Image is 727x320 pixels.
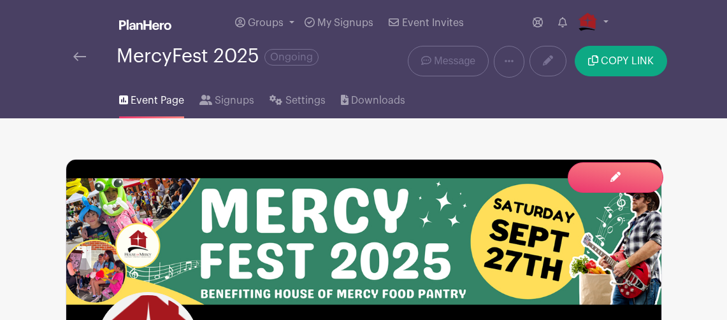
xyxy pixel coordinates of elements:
[270,78,325,118] a: Settings
[341,78,405,118] a: Downloads
[402,18,464,28] span: Event Invites
[264,49,319,66] span: Ongoing
[285,93,326,108] span: Settings
[601,56,654,66] span: COPY LINK
[248,18,284,28] span: Groups
[215,93,254,108] span: Signups
[199,78,254,118] a: Signups
[351,93,405,108] span: Downloads
[577,13,598,33] img: PNG-logo-house-only.png
[434,53,475,69] span: Message
[131,93,184,108] span: Event Page
[575,46,667,76] button: COPY LINK
[317,18,373,28] span: My Signups
[73,52,86,61] img: back-arrow-29a5d9b10d5bd6ae65dc969a981735edf675c4d7a1fe02e03b50dbd4ba3cdb55.svg
[119,78,184,118] a: Event Page
[119,20,171,30] img: logo_white-6c42ec7e38ccf1d336a20a19083b03d10ae64f83f12c07503d8b9e83406b4c7d.svg
[117,46,319,67] div: MercyFest 2025
[408,46,489,76] a: Message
